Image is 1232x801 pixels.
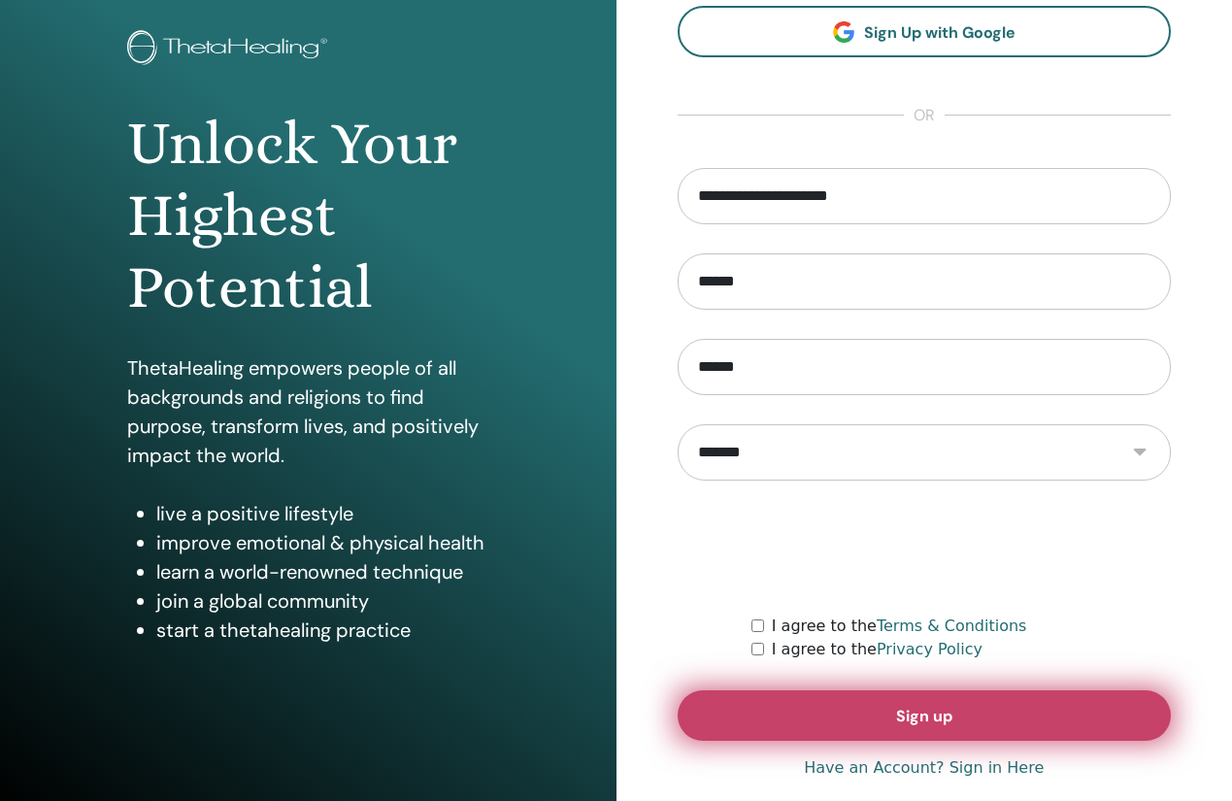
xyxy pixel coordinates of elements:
[877,640,982,658] a: Privacy Policy
[877,617,1026,635] a: Terms & Conditions
[678,690,1172,741] button: Sign up
[156,499,489,528] li: live a positive lifestyle
[127,108,489,324] h1: Unlock Your Highest Potential
[156,616,489,645] li: start a thetahealing practice
[127,353,489,470] p: ThetaHealing empowers people of all backgrounds and religions to find purpose, transform lives, a...
[156,557,489,586] li: learn a world-renowned technique
[777,510,1072,585] iframe: reCAPTCHA
[864,22,1016,43] span: Sign Up with Google
[896,706,952,726] span: Sign up
[904,104,945,127] span: or
[156,586,489,616] li: join a global community
[772,615,1027,638] label: I agree to the
[772,638,982,661] label: I agree to the
[804,756,1044,780] a: Have an Account? Sign in Here
[678,6,1172,57] a: Sign Up with Google
[156,528,489,557] li: improve emotional & physical health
